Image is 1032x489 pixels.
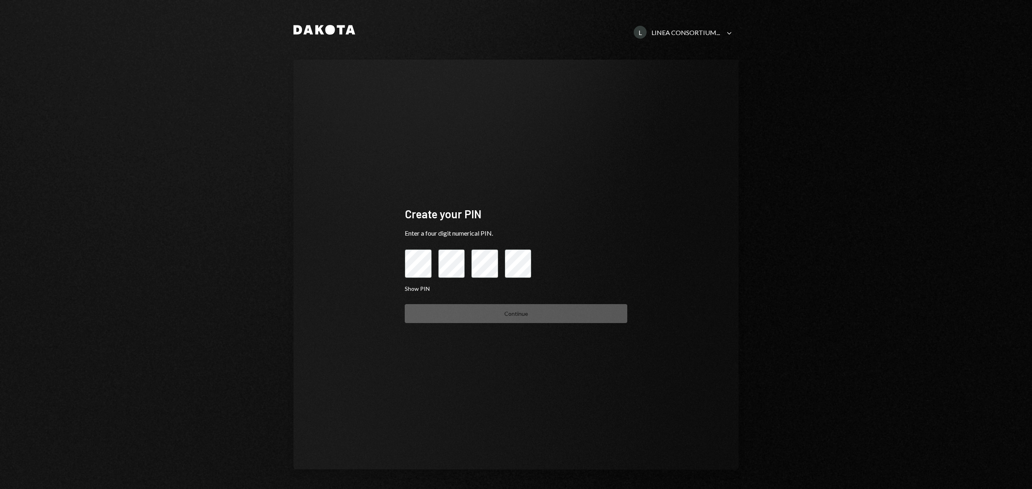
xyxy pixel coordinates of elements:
div: LINEA CONSORTIUM... [651,29,720,36]
button: Show PIN [405,285,430,293]
div: Enter a four digit numerical PIN. [405,228,627,238]
input: pin code 2 of 4 [438,249,465,278]
div: Create your PIN [405,206,627,222]
div: L [634,26,647,39]
input: pin code 4 of 4 [505,249,532,278]
input: pin code 1 of 4 [405,249,432,278]
input: pin code 3 of 4 [471,249,498,278]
